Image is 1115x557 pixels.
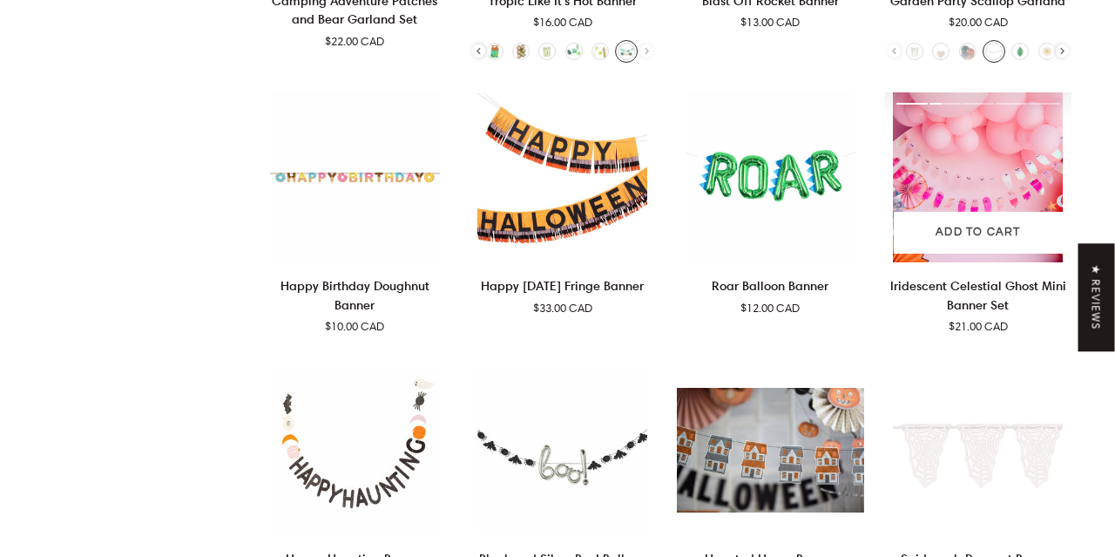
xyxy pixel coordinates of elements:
span: $33.00 CAD [533,300,592,317]
li: Floral Heart Napkins - Small [929,40,952,63]
span: $20.00 CAD [949,14,1008,31]
span: $13.00 CAD [740,14,800,31]
p: Happy [DATE] Fringe Banner [481,276,644,295]
a: Happy Haunting Banner [261,365,449,535]
a: Happy Birthday Doughnut Banner [261,92,449,262]
product-grid-item-variant: Default Title [470,92,657,262]
product-grid-item: Happy Halloween Fringe Banner [470,92,657,316]
span: Add to cart [936,224,1020,241]
product-grid-item: Roar Balloon Banner [677,92,864,316]
span: $22.00 CAD [325,33,384,51]
product-grid-item-variant: Default Title [261,365,449,535]
span: $21.00 CAD [949,318,1008,336]
p: Iridescent Celestial Ghost Mini Banner Set [885,276,1072,315]
product-grid-item-variant: Default Title [677,92,864,262]
li: Garden Party Scallop Garland [983,40,1005,63]
span: $12.00 CAD [740,300,800,317]
a: Black and Silver Boo! Balloon Banner [470,365,657,535]
span: $16.00 CAD [533,14,592,31]
li: Floral Cups [903,40,926,63]
button: Add to cart [894,212,1064,254]
li: Safari Sloth Loot Bags [483,40,506,63]
a: Happy Halloween Fringe Banner [470,92,657,262]
product-grid-item-variant: Default Title [885,365,1072,535]
li: Wild Daisy Napkins [1036,40,1058,63]
a: Happy Birthday Doughnut Banner [261,269,449,336]
li: Let's Go Wild Cups [536,40,558,63]
li: Tropical Balloon Bunch Decor Kit [510,40,532,63]
p: Happy Birthday Doughnut Banner [261,276,449,315]
li: Tropic Like It's Hot Banner [615,40,638,63]
a: Haunted House Banner [677,365,864,535]
li: Let's Go Wild Cake Toppers [563,40,585,63]
li: Leaf Shaped Napkins [1009,40,1031,63]
product-grid-item-variant: Default Title [677,365,864,535]
a: Happy Halloween Fringe Banner [470,269,657,316]
img: Happy Birthday Donut Banner [261,92,449,262]
product-grid-item: Iridescent Celestial Ghost Mini Banner Set [885,92,1072,336]
a: Iridescent Celestial Ghost Mini Banner Set [885,269,1072,336]
a: Roar Balloon Banner [677,269,864,316]
product-grid-item-variant: Default Title [470,365,657,535]
span: $10.00 CAD [325,318,384,336]
product-grid-item: Happy Birthday Doughnut Banner [261,92,449,336]
a: Roar Balloon Banner [677,92,864,262]
li: Golden Palm Tree Paper Straws [589,40,612,63]
li: Floral Chinoiserie Lattice Plates [956,40,979,63]
a: Iridescent Celestial Ghost Mini Banner Set [885,92,1072,262]
p: Roar Balloon Banner [712,276,828,295]
product-grid-item-variant: Default Title [885,92,1072,262]
div: Click to open Judge.me floating reviews tab [1078,243,1115,351]
img: Spiderweb Pennant Banner [885,365,1072,535]
product-grid-item-variant: Default Title [261,92,449,262]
